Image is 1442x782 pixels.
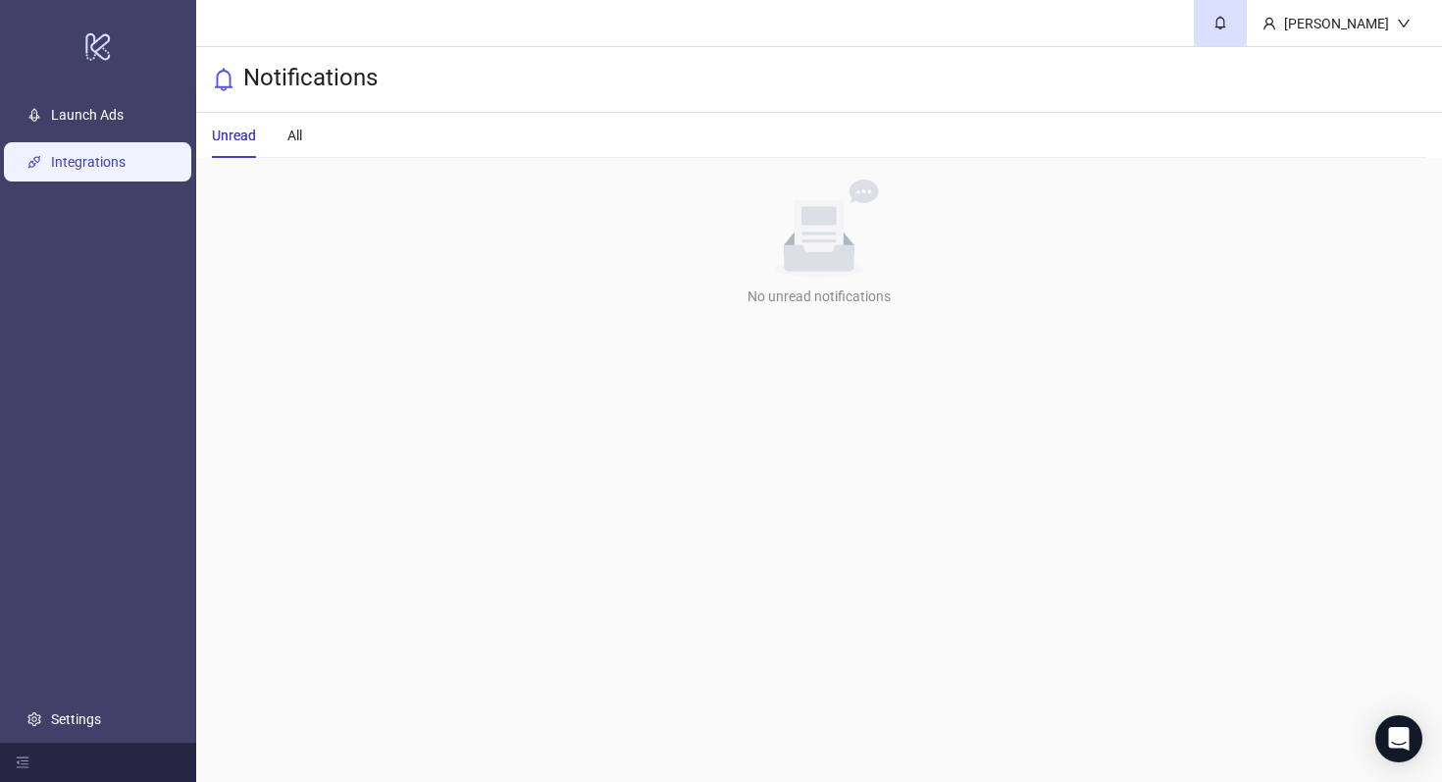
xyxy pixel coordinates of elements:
[212,68,235,91] span: bell
[1375,715,1422,762] div: Open Intercom Messenger
[243,63,378,96] h3: Notifications
[1213,16,1227,29] span: bell
[287,125,302,146] div: All
[204,286,1434,307] div: No unread notifications
[1276,13,1397,34] div: [PERSON_NAME]
[1262,17,1276,30] span: user
[1397,17,1411,30] span: down
[51,154,126,170] a: Integrations
[51,107,124,123] a: Launch Ads
[16,756,29,769] span: menu-fold
[51,711,101,727] a: Settings
[212,125,256,146] div: Unread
